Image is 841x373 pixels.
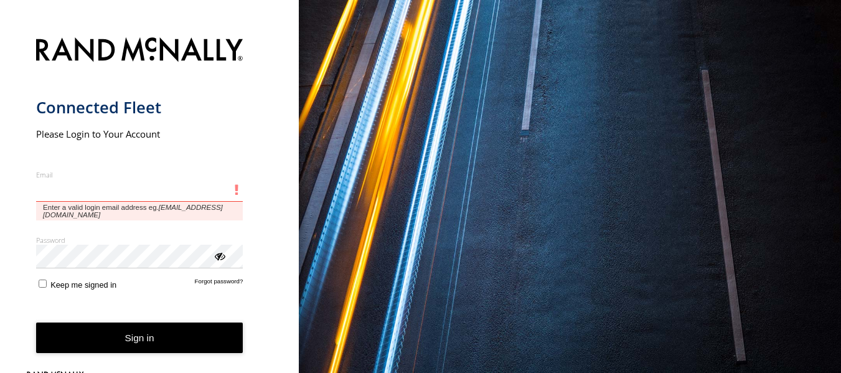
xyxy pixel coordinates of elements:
div: ViewPassword [213,249,225,262]
h2: Please Login to Your Account [36,128,243,140]
label: Password [36,235,243,245]
input: Keep me signed in [39,280,47,288]
button: Sign in [36,323,243,353]
span: Keep me signed in [50,280,116,290]
h1: Connected Fleet [36,97,243,118]
span: Enter a valid login email address eg. [36,202,243,221]
label: Email [36,170,243,179]
a: Forgot password? [195,278,243,290]
em: [EMAIL_ADDRESS][DOMAIN_NAME] [43,204,223,219]
form: main [36,30,263,373]
img: Rand McNally [36,35,243,67]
